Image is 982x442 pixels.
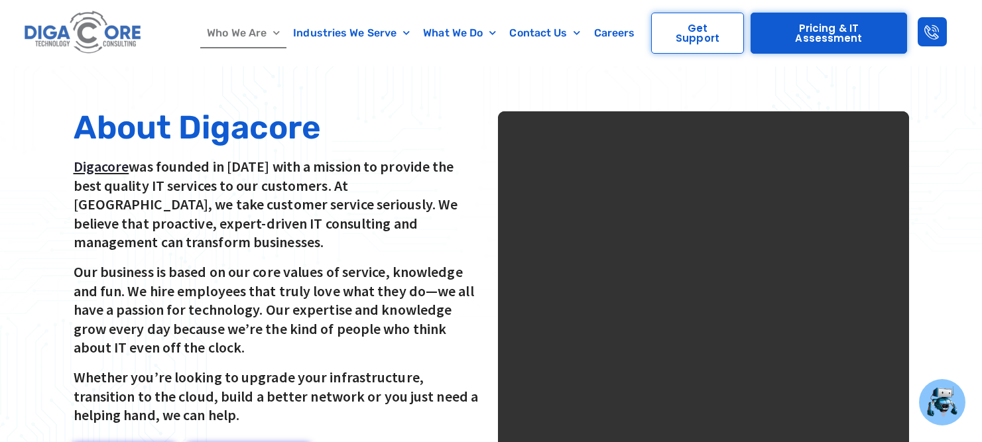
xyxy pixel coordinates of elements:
a: Get Support [651,13,745,54]
img: Digacore logo 1 [21,7,145,59]
a: Careers [587,18,642,48]
p: Whether you’re looking to upgrade your infrastructure, transition to the cloud, build a better ne... [74,368,485,425]
a: Digacore [74,157,129,176]
span: Get Support [665,23,731,43]
p: was founded in [DATE] with a mission to provide the best quality IT services to our customers. At... [74,157,485,252]
a: Pricing & IT Assessment [751,13,906,54]
p: Our business is based on our core values of service, knowledge and fun. We hire employees that tr... [74,262,485,357]
a: Who We Are [200,18,286,48]
h2: About Digacore [74,111,485,144]
a: Contact Us [503,18,587,48]
span: Pricing & IT Assessment [765,23,892,43]
a: What We Do [416,18,503,48]
nav: Menu [198,18,644,48]
a: Industries We Serve [286,18,416,48]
